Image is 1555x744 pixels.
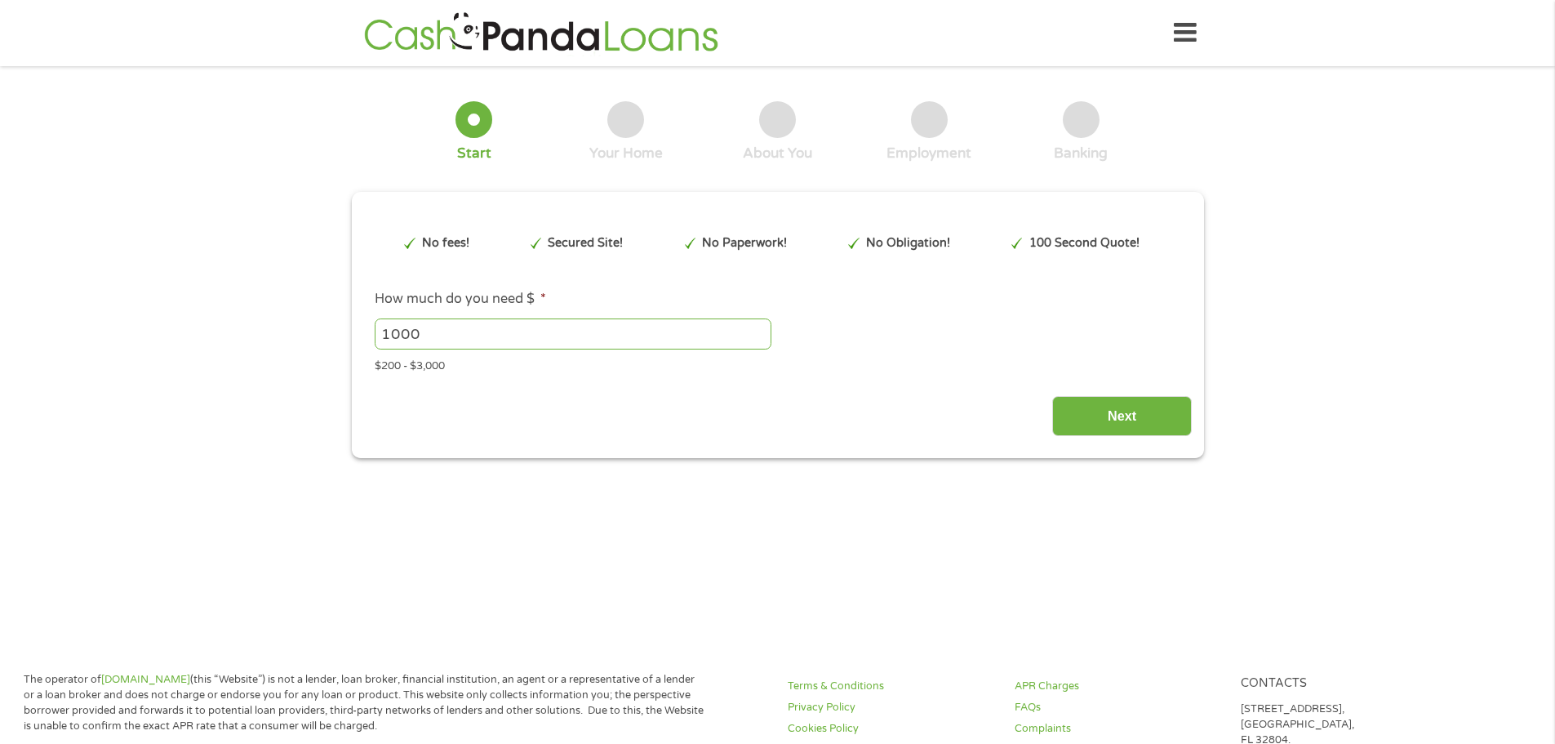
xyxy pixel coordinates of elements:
[788,721,995,737] a: Cookies Policy
[866,234,950,252] p: No Obligation!
[1015,700,1222,715] a: FAQs
[548,234,623,252] p: Secured Site!
[589,145,663,163] div: Your Home
[702,234,787,252] p: No Paperwork!
[788,679,995,694] a: Terms & Conditions
[743,145,812,163] div: About You
[788,700,995,715] a: Privacy Policy
[101,673,190,686] a: [DOMAIN_NAME]
[886,145,971,163] div: Employment
[1015,679,1222,694] a: APR Charges
[1054,145,1108,163] div: Banking
[359,10,723,56] img: GetLoanNow Logo
[1029,234,1140,252] p: 100 Second Quote!
[457,145,491,163] div: Start
[1052,396,1192,436] input: Next
[1241,676,1448,692] h4: Contacts
[422,234,469,252] p: No fees!
[375,353,1180,375] div: $200 - $3,000
[24,672,704,734] p: The operator of (this “Website”) is not a lender, loan broker, financial institution, an agent or...
[375,291,546,308] label: How much do you need $
[1015,721,1222,737] a: Complaints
